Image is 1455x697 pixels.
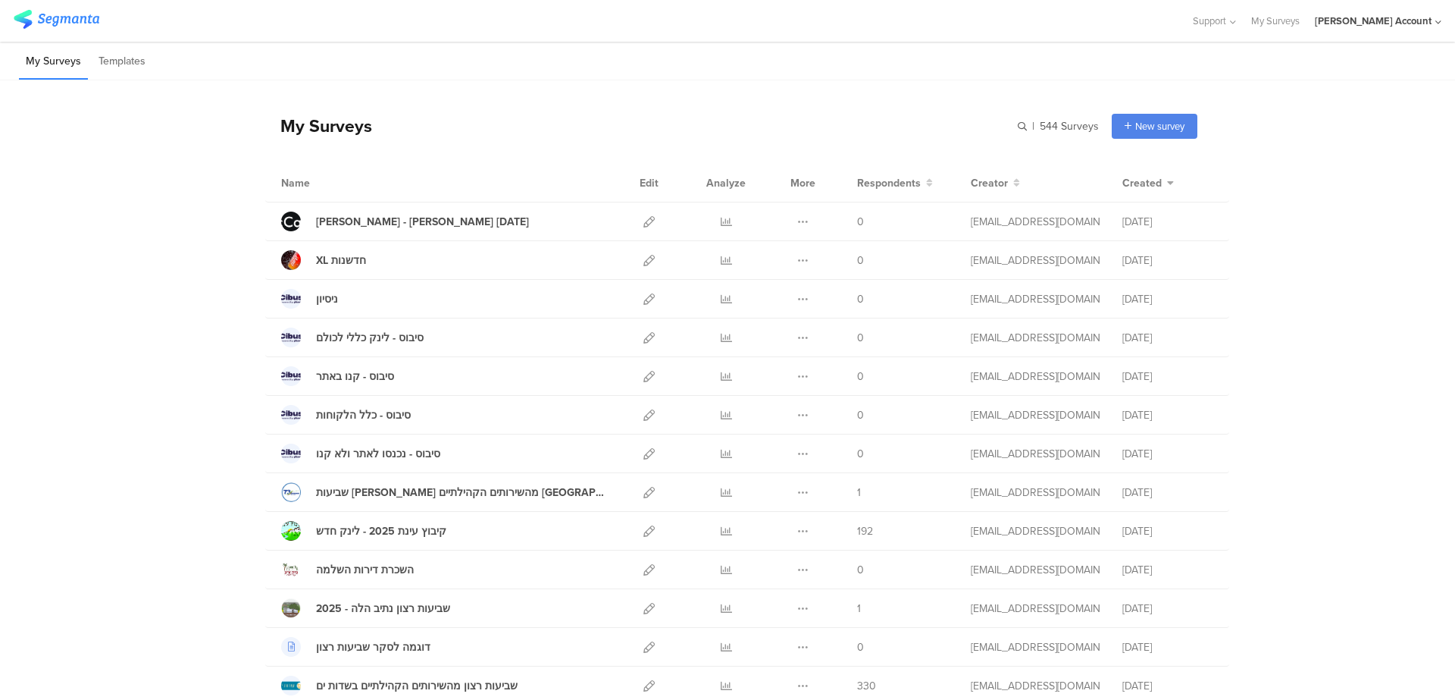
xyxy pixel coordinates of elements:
span: Support [1193,14,1226,28]
button: Respondents [857,175,933,191]
div: [DATE] [1122,562,1213,578]
span: 0 [857,562,864,578]
a: סיבוס - לינק כללי לכולם [281,328,424,347]
div: [DATE] [1122,407,1213,423]
span: 1 [857,601,861,617]
a: שביעות [PERSON_NAME] מהשירותים הקהילתיים [GEOGRAPHIC_DATA] [281,482,610,502]
li: Templates [92,44,152,80]
a: XL חדשנות [281,250,366,270]
a: ניסיון [281,289,338,309]
div: [DATE] [1122,678,1213,694]
a: סיבוס - כלל הלקוחות [281,405,411,425]
div: miri@miridikman.co.il [971,678,1100,694]
button: Creator [971,175,1020,191]
div: [DATE] [1122,330,1213,346]
button: Created [1122,175,1174,191]
a: דוגמה לסקר שביעות רצון [281,637,430,657]
div: קיבוץ עינת 2025 - לינק חדש [316,523,446,539]
div: [PERSON_NAME] Account [1315,14,1432,28]
div: miri@miridikman.co.il [971,330,1100,346]
div: miri@miridikman.co.il [971,407,1100,423]
div: More [787,164,819,202]
div: שביעות רצון נתיב הלה - 2025 [316,601,450,617]
div: [DATE] [1122,253,1213,268]
span: New survey [1135,119,1184,133]
span: 0 [857,446,864,462]
div: [DATE] [1122,369,1213,385]
div: שביעות רצון מהשירותים הקהילתיים בשדות ים [316,678,518,694]
span: 0 [857,291,864,307]
div: סיבוס - לינק כללי לכולם [316,330,424,346]
div: דוגמה לסקר שביעות רצון [316,639,430,655]
div: השכרת דירות השלמה [316,562,414,578]
div: miri@miridikman.co.il [971,485,1100,501]
div: Analyze [703,164,749,202]
div: miri@miridikman.co.il [971,639,1100,655]
div: Edit [633,164,665,202]
div: [DATE] [1122,291,1213,307]
span: | [1030,118,1037,134]
div: miri@miridikman.co.il [971,253,1100,268]
div: Name [281,175,372,191]
div: [DATE] [1122,639,1213,655]
img: segmanta logo [14,10,99,29]
a: סיבוס - נכנסו לאתר ולא קנו [281,444,440,463]
div: miri@miridikman.co.il [971,523,1100,539]
a: שביעות רצון נתיב הלה - 2025 [281,598,450,618]
div: XL חדשנות [316,253,366,268]
span: 0 [857,253,864,268]
span: Respondents [857,175,921,191]
div: ניסיון [316,291,338,307]
div: miri@miridikman.co.il [971,369,1100,385]
div: [DATE] [1122,485,1213,501]
div: סיבוס - כלל הלקוחות [316,407,411,423]
span: 544 Surveys [1040,118,1099,134]
div: My Surveys [265,113,372,139]
span: 330 [857,678,876,694]
span: Created [1122,175,1162,191]
span: 0 [857,639,864,655]
div: שביעות רצון מהשירותים הקהילתיים בשדה בוקר [316,485,610,501]
span: Creator [971,175,1008,191]
span: 0 [857,214,864,230]
div: סקר מקאן - גל 7 ספטמבר 25 [316,214,529,230]
a: שביעות רצון מהשירותים הקהילתיים בשדות ים [281,676,518,695]
span: 192 [857,523,873,539]
div: miri@miridikman.co.il [971,601,1100,617]
a: [PERSON_NAME] - [PERSON_NAME] [DATE] [281,212,529,231]
span: 0 [857,369,864,385]
div: miri@miridikman.co.il [971,214,1100,230]
span: 0 [857,407,864,423]
div: [DATE] [1122,523,1213,539]
div: סיבוס - נכנסו לאתר ולא קנו [316,446,440,462]
span: 1 [857,485,861,501]
div: miri@miridikman.co.il [971,446,1100,462]
a: קיבוץ עינת 2025 - לינק חדש [281,521,446,541]
a: סיבוס - קנו באתר [281,366,394,386]
div: miri@miridikman.co.il [971,291,1100,307]
div: miri@miridikman.co.il [971,562,1100,578]
div: [DATE] [1122,214,1213,230]
li: My Surveys [19,44,88,80]
span: 0 [857,330,864,346]
div: [DATE] [1122,601,1213,617]
a: השכרת דירות השלמה [281,560,414,579]
div: [DATE] [1122,446,1213,462]
div: סיבוס - קנו באתר [316,369,394,385]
